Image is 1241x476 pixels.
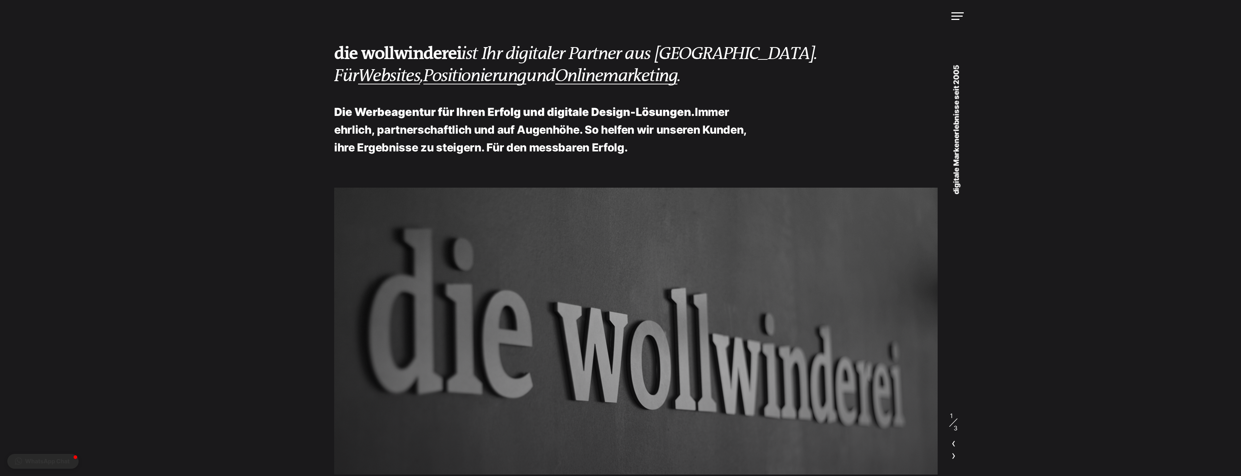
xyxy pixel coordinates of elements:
p: Immer ehrlich, partnerschaftlich und auf Augenhöhe. So helfen wir unseren Kunden, ihre Ergebnisse... [334,103,757,156]
span: 3 [950,425,958,431]
strong: Die Werbeagentur für Ihren Erfolg und digitale Design-Lösungen. [334,105,695,118]
a: Websites [358,66,420,86]
strong: die wollwinderei [334,43,461,64]
span: 1 [950,413,958,419]
a: Positionierung [423,66,526,86]
em: ist Ihr digitaler Partner aus [GEOGRAPHIC_DATA]. Für , und . [334,44,817,86]
button: WhatsApp Chat [7,454,79,469]
p: digitale Markenerlebnisse seit 2005 [938,41,975,219]
a: Onlinemarketing [555,66,678,86]
span: / [948,419,960,425]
